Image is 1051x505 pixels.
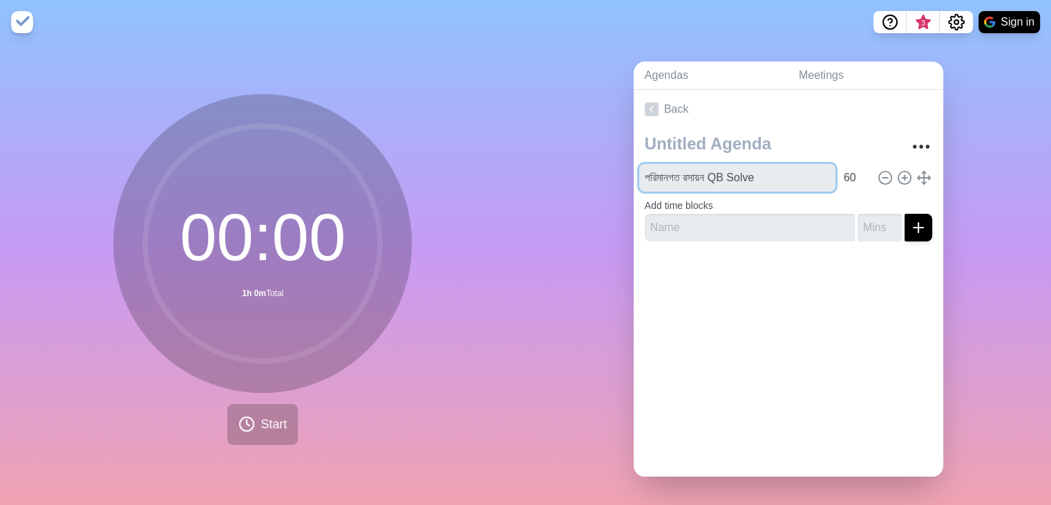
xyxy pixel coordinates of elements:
[984,17,995,28] img: google logo
[11,11,33,33] img: timeblocks logo
[907,11,940,33] button: What’s new
[858,214,902,241] input: Mins
[907,133,935,160] button: More
[940,11,973,33] button: Settings
[261,415,287,434] span: Start
[634,62,788,90] a: Agendas
[227,404,298,445] button: Start
[645,200,713,211] label: Add time blocks
[639,164,835,192] input: Name
[645,214,855,241] input: Name
[978,11,1040,33] button: Sign in
[634,90,943,129] a: Back
[873,11,907,33] button: Help
[788,62,943,90] a: Meetings
[918,17,929,28] span: 3
[838,164,871,192] input: Mins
